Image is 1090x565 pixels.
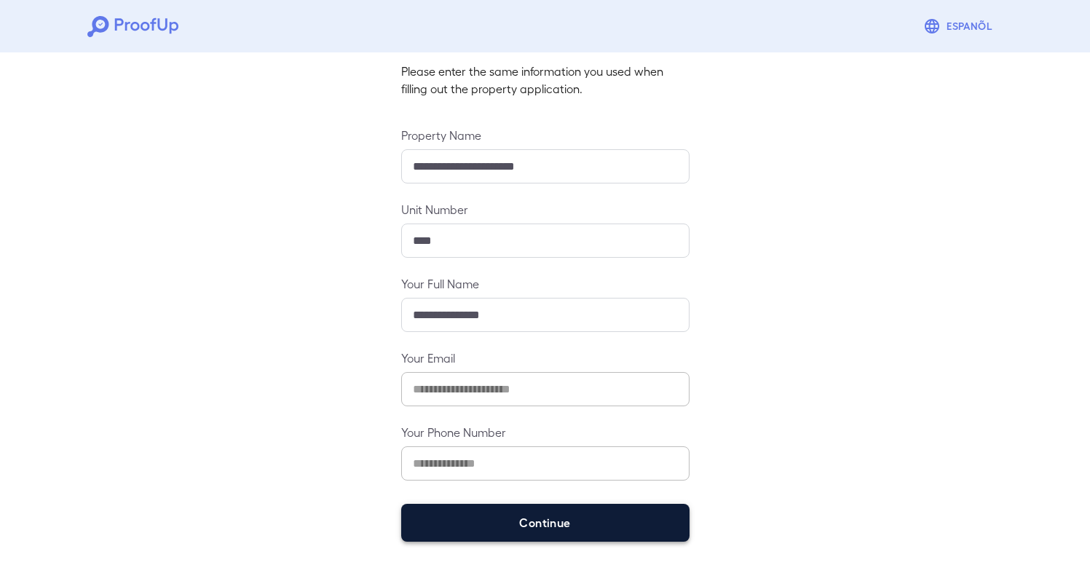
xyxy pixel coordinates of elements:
[401,424,690,440] label: Your Phone Number
[401,201,690,218] label: Unit Number
[401,127,690,143] label: Property Name
[401,275,690,292] label: Your Full Name
[917,12,1003,41] button: Espanõl
[401,504,690,542] button: Continue
[401,349,690,366] label: Your Email
[401,63,690,98] p: Please enter the same information you used when filling out the property application.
